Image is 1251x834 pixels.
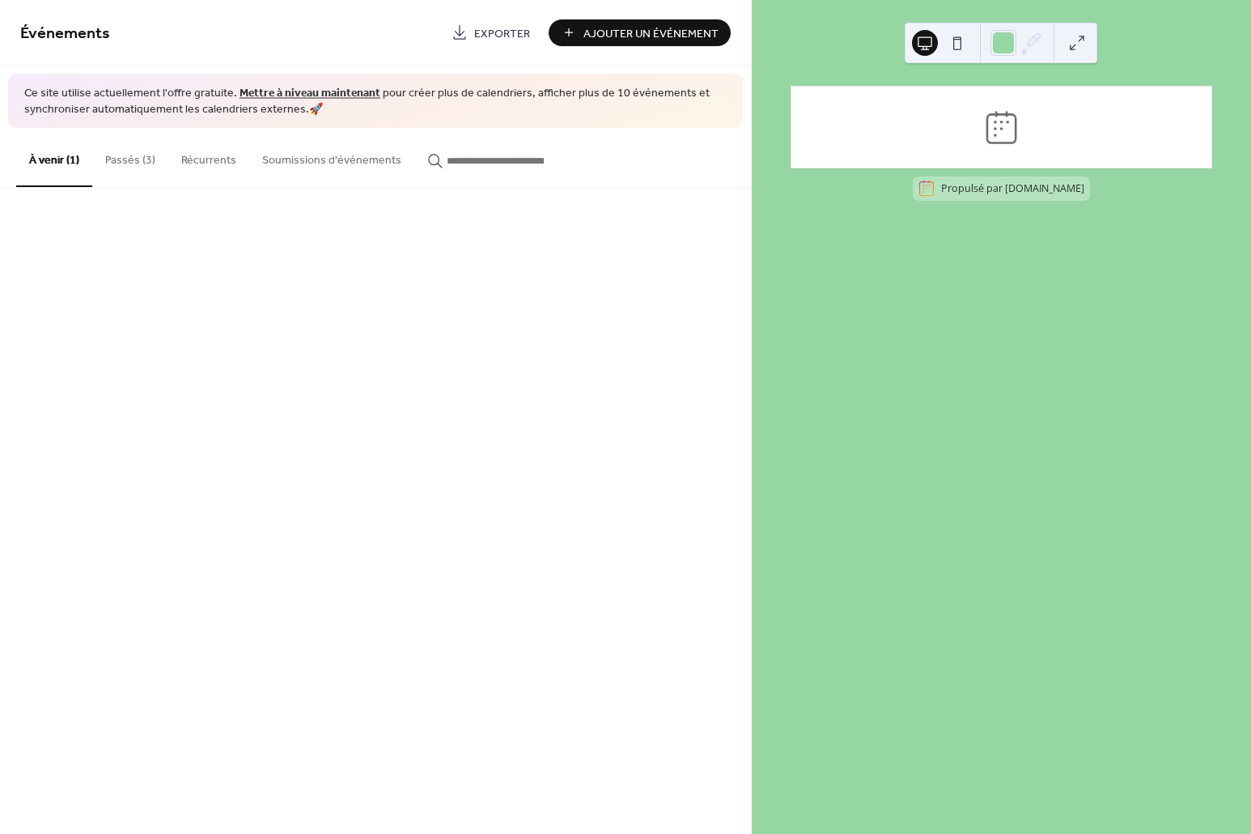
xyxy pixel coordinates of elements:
div: Propulsé par [941,181,1084,195]
span: Exporter [474,25,530,42]
button: Ajouter Un Événement [549,19,731,46]
span: Ce site utilise actuellement l'offre gratuite. pour créer plus de calendriers, afficher plus de 1... [24,86,727,117]
button: À venir (1) [16,128,92,187]
a: Exporter [439,19,542,46]
button: Soumissions d'événements [249,128,414,185]
button: Passés (3) [92,128,168,185]
span: Ajouter Un Événement [583,25,719,42]
button: Récurrents [168,128,249,185]
a: [DOMAIN_NAME] [1005,181,1084,195]
span: Événements [20,18,110,49]
a: Mettre à niveau maintenant [240,83,380,104]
